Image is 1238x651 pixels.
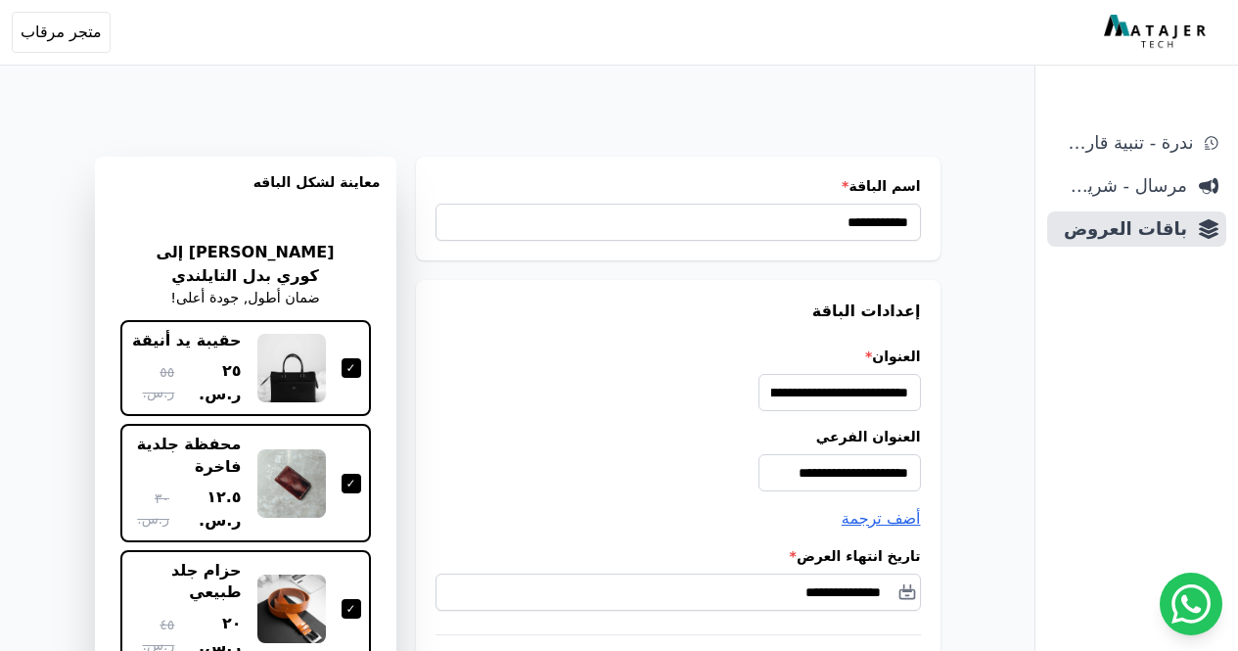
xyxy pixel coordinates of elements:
[130,560,242,604] div: حزام جلد طبيعي
[436,427,921,446] label: العنوان الفرعي
[12,12,111,53] button: متجر مرقاب
[436,300,921,323] h3: إعدادات الباقة
[130,488,170,530] span: ٣٠ ر.س.
[436,176,921,196] label: اسم الباقة
[1055,129,1193,157] span: ندرة - تنبية قارب علي النفاذ
[842,507,921,531] button: أضف ترجمة
[111,172,381,215] h3: معاينة لشكل الباقه
[182,359,241,406] span: ٢٥ ر.س.
[436,347,921,366] label: العنوان
[132,241,357,288] h2: [PERSON_NAME] إلى كوري بدل التايلندي
[170,288,320,309] p: ضمان أطول, جودة أعلى!
[21,21,102,44] span: متجر مرقاب
[177,486,241,533] span: ١٢.٥ ر.س.
[1055,215,1187,243] span: باقات العروض
[1104,15,1211,50] img: MatajerTech Logo
[1055,172,1187,200] span: مرسال - شريط دعاية
[130,362,175,403] span: ٥٥ ر.س.
[130,434,242,478] div: محفظة جلدية فاخرة
[132,330,241,351] div: حقيبة يد أنيقة
[842,509,921,528] span: أضف ترجمة
[257,334,326,402] img: حقيبة يد أنيقة
[436,546,921,566] label: تاريخ انتهاء العرض
[257,449,326,518] img: محفظة جلدية فاخرة
[257,575,326,643] img: حزام جلد طبيعي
